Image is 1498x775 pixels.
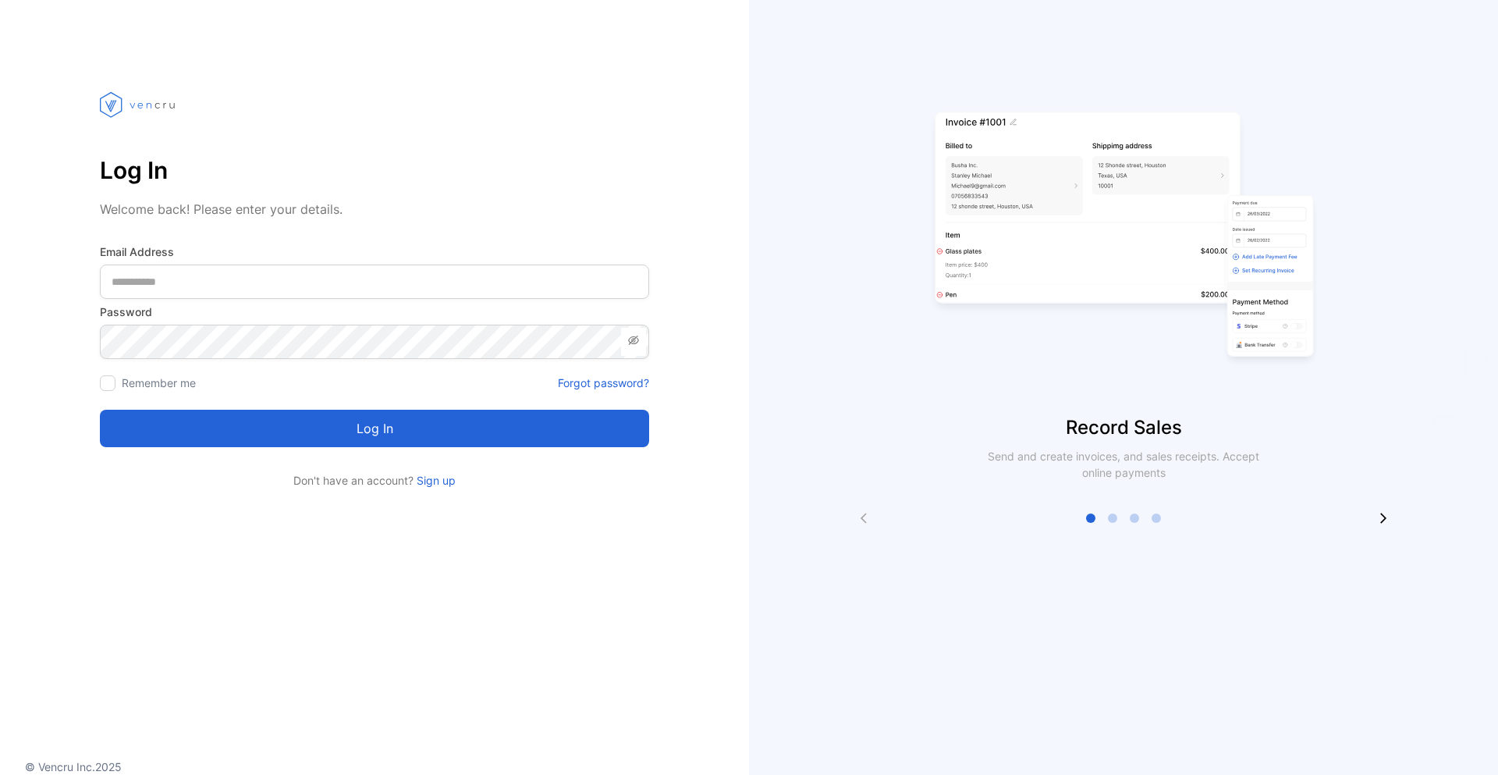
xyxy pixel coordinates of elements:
[100,472,649,489] p: Don't have an account?
[122,376,196,389] label: Remember me
[974,448,1273,481] p: Send and create invoices, and sales receipts. Accept online payments
[928,62,1319,414] img: slider image
[414,474,456,487] a: Sign up
[100,151,649,189] p: Log In
[749,414,1498,442] p: Record Sales
[100,410,649,447] button: Log in
[100,304,649,320] label: Password
[100,200,649,219] p: Welcome back! Please enter your details.
[100,62,178,147] img: vencru logo
[100,244,649,260] label: Email Address
[558,375,649,391] a: Forgot password?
